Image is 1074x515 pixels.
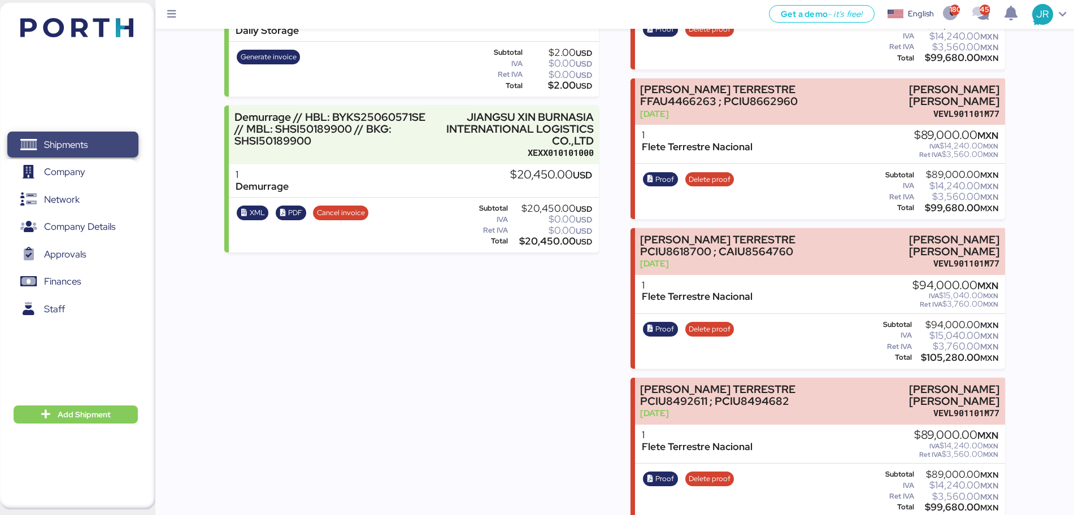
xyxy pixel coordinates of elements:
[655,323,674,335] span: Proof
[980,42,998,53] span: MXN
[7,241,138,267] a: Approvals
[876,353,912,361] div: Total
[640,234,863,257] div: [PERSON_NAME] TERRESTRE PCIU8618700 ; CAIU8564760
[44,164,85,180] span: Company
[983,142,998,151] span: MXN
[977,280,998,292] span: MXN
[573,169,592,181] span: USD
[234,111,437,147] div: Demurrage // HBL: BYKS25060571SE // MBL: SHSI50189900 // BKG: SHSI50189900
[980,181,998,191] span: MXN
[869,108,999,120] div: VEVL901101M77
[914,150,998,159] div: $3,560.00
[470,60,523,68] div: IVA
[876,331,912,339] div: IVA
[983,300,998,309] span: MXN
[876,204,914,212] div: Total
[876,21,914,29] div: Subtotal
[876,503,914,511] div: Total
[576,226,592,236] span: USD
[510,215,592,224] div: $0.00
[876,171,914,179] div: Subtotal
[470,49,523,56] div: Subtotal
[510,226,592,235] div: $0.00
[980,192,998,202] span: MXN
[980,170,998,180] span: MXN
[7,132,138,158] a: Shipments
[980,320,998,330] span: MXN
[685,472,734,486] button: Delete proof
[908,8,934,20] div: English
[916,182,999,190] div: $14,240.00
[980,331,998,341] span: MXN
[655,23,674,36] span: Proof
[642,141,753,153] div: Flete Terrestre Nacional
[983,150,998,159] span: MXN
[912,280,998,292] div: $94,000.00
[876,470,914,478] div: Subtotal
[983,442,998,451] span: MXN
[7,159,138,185] a: Company
[576,70,592,80] span: USD
[916,503,999,512] div: $99,680.00
[576,81,592,91] span: USD
[919,450,942,459] span: Ret IVA
[525,59,593,68] div: $0.00
[929,442,940,451] span: IVA
[685,322,734,337] button: Delete proof
[914,142,998,150] div: $14,240.00
[642,291,753,303] div: Flete Terrestre Nacional
[929,142,940,151] span: IVA
[576,48,592,58] span: USD
[980,342,998,352] span: MXN
[876,193,914,201] div: Ret IVA
[914,429,998,442] div: $89,000.00
[980,470,998,480] span: MXN
[685,23,734,37] button: Delete proof
[642,441,753,453] div: Flete Terrestre Nacional
[977,129,998,142] span: MXN
[876,182,914,190] div: IVA
[867,383,999,407] div: [PERSON_NAME] [PERSON_NAME]
[655,473,674,485] span: Proof
[44,191,80,208] span: Network
[640,407,862,419] div: [DATE]
[640,383,862,407] div: [PERSON_NAME] TERRESTRE PCIU8492611 ; PCIU8494682
[643,172,678,187] button: Proof
[876,54,914,62] div: Total
[916,470,999,479] div: $89,000.00
[980,492,998,502] span: MXN
[876,32,914,40] div: IVA
[916,32,999,41] div: $14,240.00
[525,71,593,79] div: $0.00
[288,207,302,219] span: PDF
[914,331,998,340] div: $15,040.00
[7,214,138,240] a: Company Details
[1036,7,1049,21] span: JR
[919,150,942,159] span: Ret IVA
[442,147,594,159] div: XEXX010101000
[44,137,88,153] span: Shipments
[685,172,734,187] button: Delete proof
[237,50,300,64] button: Generate invoice
[980,203,998,213] span: MXN
[236,181,289,193] div: Demurrage
[914,321,998,329] div: $94,000.00
[576,215,592,225] span: USD
[576,237,592,247] span: USD
[470,237,508,245] div: Total
[576,59,592,69] span: USD
[640,108,864,120] div: [DATE]
[655,173,674,186] span: Proof
[914,129,998,142] div: $89,000.00
[916,171,999,179] div: $89,000.00
[250,207,265,219] span: XML
[916,492,999,501] div: $3,560.00
[643,23,678,37] button: Proof
[470,71,523,78] div: Ret IVA
[470,216,508,224] div: IVA
[983,291,998,300] span: MXN
[640,84,864,107] div: [PERSON_NAME] TERRESTRE FFAU4466263 ; PCIU8662960
[876,343,912,351] div: Ret IVA
[876,482,914,490] div: IVA
[313,206,368,220] button: Cancel invoice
